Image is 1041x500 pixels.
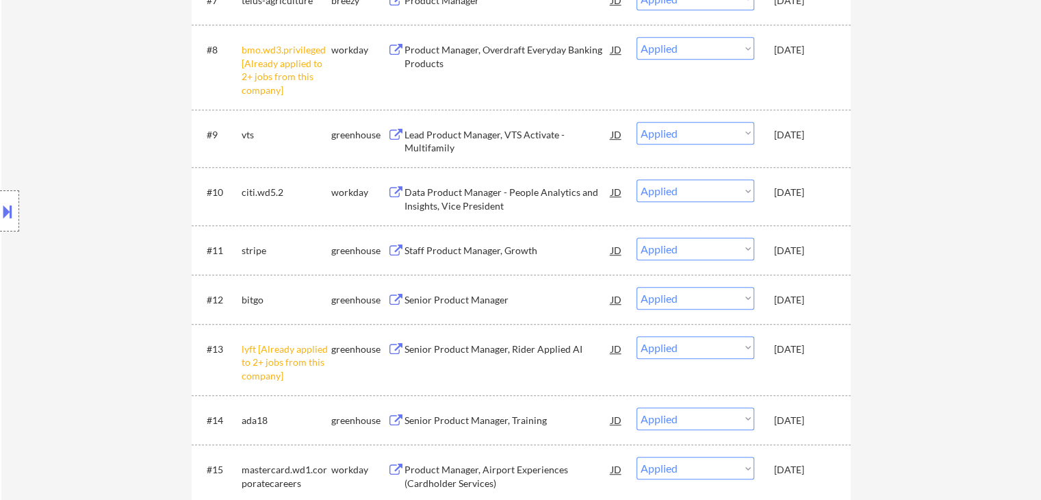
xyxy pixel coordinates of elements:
div: workday [331,186,387,199]
div: JD [610,37,624,62]
div: JD [610,287,624,312]
div: #13 [207,342,231,356]
div: Senior Product Manager [404,293,611,307]
div: Lead Product Manager, VTS Activate - Multifamily [404,128,611,155]
div: JD [610,336,624,361]
div: JD [610,408,624,432]
div: mastercard.wd1.corporatecareers [242,463,331,490]
div: [DATE] [774,186,834,199]
div: JD [610,179,624,204]
div: #14 [207,414,231,427]
div: [DATE] [774,463,834,477]
div: JD [610,238,624,262]
div: [DATE] [774,293,834,307]
div: #15 [207,463,231,477]
div: JD [610,122,624,147]
div: bitgo [242,293,331,307]
div: workday [331,43,387,57]
div: stripe [242,244,331,258]
div: greenhouse [331,244,387,258]
div: [DATE] [774,128,834,142]
div: bmo.wd3.privileged [Already applied to 2+ jobs from this company] [242,43,331,97]
div: JD [610,457,624,482]
div: #8 [207,43,231,57]
div: [DATE] [774,342,834,356]
div: greenhouse [331,342,387,356]
div: Senior Product Manager, Rider Applied AI [404,342,611,356]
div: [DATE] [774,43,834,57]
div: vts [242,128,331,142]
div: citi.wd5.2 [242,186,331,199]
div: Product Manager, Airport Experiences (Cardholder Services) [404,463,611,490]
div: lyft [Already applied to 2+ jobs from this company] [242,342,331,383]
div: workday [331,463,387,477]
div: Staff Product Manager, Growth [404,244,611,258]
div: [DATE] [774,414,834,427]
div: Senior Product Manager, Training [404,414,611,427]
div: greenhouse [331,128,387,142]
div: [DATE] [774,244,834,258]
div: Data Product Manager - People Analytics and Insights, Vice President [404,186,611,212]
div: ada18 [242,414,331,427]
div: greenhouse [331,414,387,427]
div: Product Manager, Overdraft Everyday Banking Products [404,43,611,70]
div: greenhouse [331,293,387,307]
